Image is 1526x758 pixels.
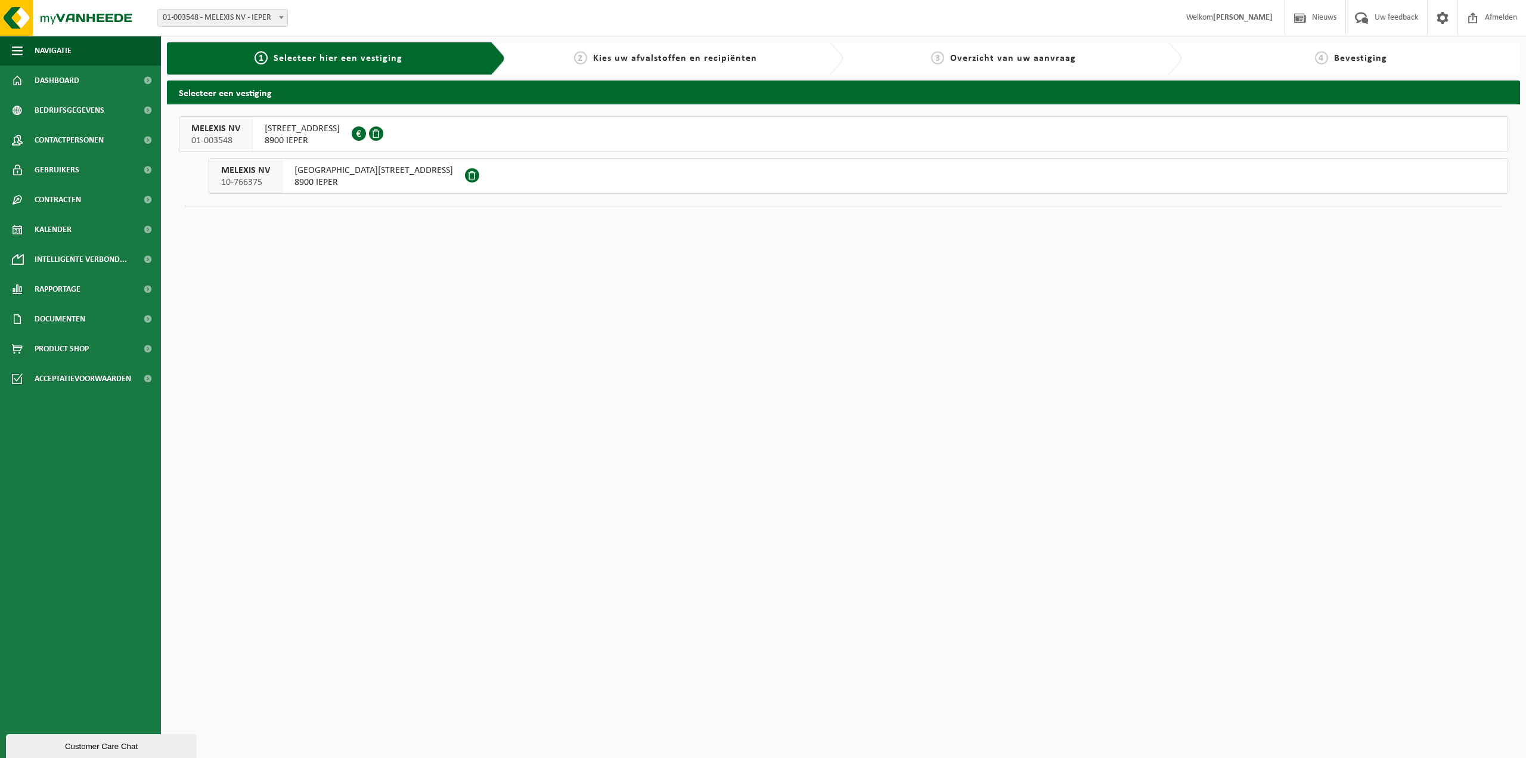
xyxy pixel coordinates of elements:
strong: [PERSON_NAME] [1213,13,1273,22]
span: 10-766375 [221,177,270,188]
button: MELEXIS NV 01-003548 [STREET_ADDRESS]8900 IEPER [179,116,1508,152]
iframe: chat widget [6,732,199,758]
span: 1 [255,51,268,64]
span: 8900 IEPER [265,135,340,147]
span: Dashboard [35,66,79,95]
span: Contactpersonen [35,125,104,155]
span: Acceptatievoorwaarden [35,364,131,394]
span: Rapportage [35,274,80,304]
span: MELEXIS NV [191,123,240,135]
h2: Selecteer een vestiging [167,81,1520,104]
span: 01-003548 [191,135,240,147]
span: 01-003548 - MELEXIS NV - IEPER [158,10,287,26]
span: [STREET_ADDRESS] [265,123,340,135]
span: 01-003548 - MELEXIS NV - IEPER [157,9,288,27]
span: Selecteer hier een vestiging [274,54,402,63]
span: Overzicht van uw aanvraag [950,54,1076,63]
span: Kalender [35,215,72,245]
span: Navigatie [35,36,72,66]
span: Documenten [35,304,85,334]
span: [GEOGRAPHIC_DATA][STREET_ADDRESS] [294,165,453,177]
span: 2 [574,51,587,64]
span: 8900 IEPER [294,177,453,188]
span: Contracten [35,185,81,215]
span: Gebruikers [35,155,79,185]
span: 4 [1315,51,1328,64]
span: Intelligente verbond... [35,245,127,274]
span: MELEXIS NV [221,165,270,177]
span: Bevestiging [1334,54,1387,63]
span: Product Shop [35,334,89,364]
button: MELEXIS NV 10-766375 [GEOGRAPHIC_DATA][STREET_ADDRESS]8900 IEPER [209,158,1508,194]
span: Kies uw afvalstoffen en recipiënten [593,54,757,63]
span: Bedrijfsgegevens [35,95,104,125]
span: 3 [931,51,944,64]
